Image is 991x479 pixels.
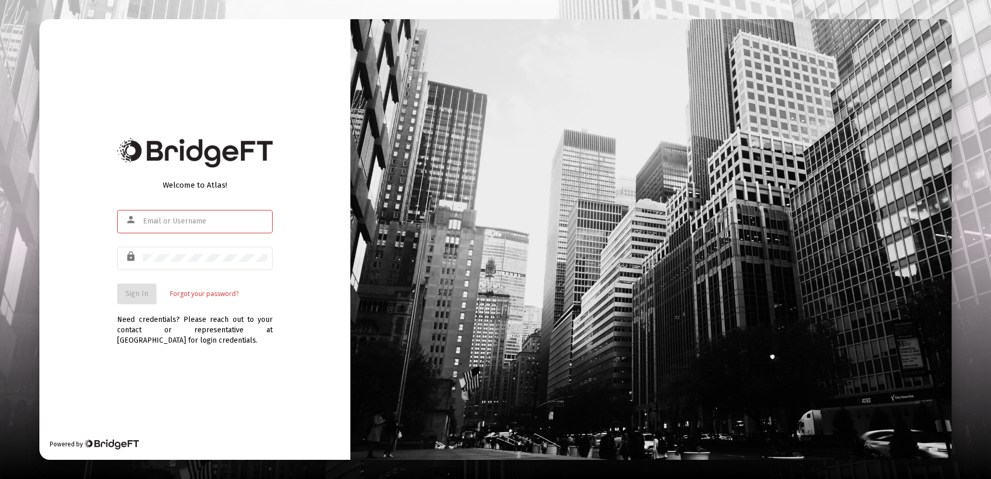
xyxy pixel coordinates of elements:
[143,217,267,226] input: Email or Username
[117,138,273,167] img: Bridge Financial Technology Logo
[50,439,138,449] div: Powered by
[125,289,148,298] span: Sign In
[117,180,273,190] div: Welcome to Atlas!
[117,304,273,346] div: Need credentials? Please reach out to your contact or representative at [GEOGRAPHIC_DATA] for log...
[84,439,138,449] img: Bridge Financial Technology Logo
[125,250,138,263] mat-icon: lock
[125,214,138,226] mat-icon: person
[117,284,157,304] button: Sign In
[170,289,238,299] a: Forgot your password?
